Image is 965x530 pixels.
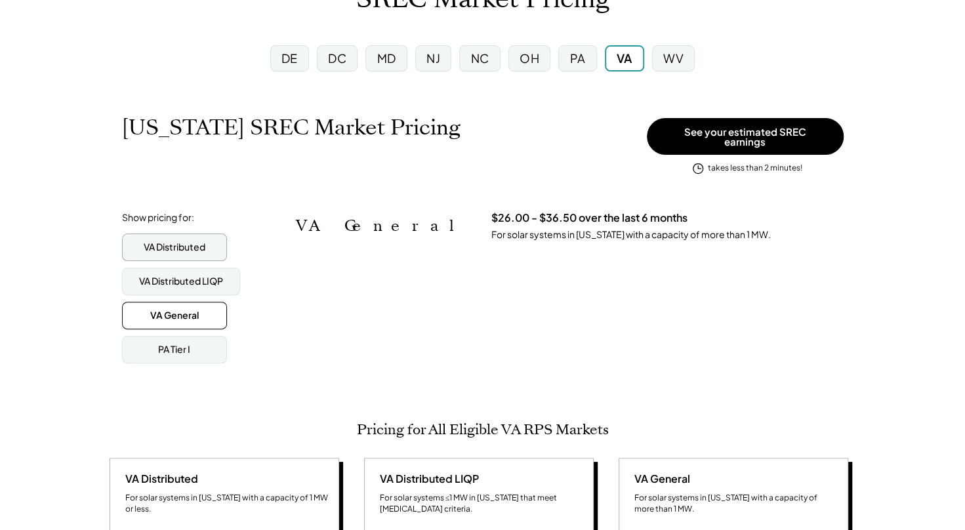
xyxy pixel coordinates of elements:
div: PA [569,50,585,66]
div: WV [663,50,684,66]
div: DC [328,50,346,66]
div: takes less than 2 minutes! [708,163,802,174]
div: MD [377,50,396,66]
div: VA [617,50,632,66]
button: See your estimated SREC earnings [647,118,844,155]
div: VA Distributed LIQP [375,472,479,486]
h2: VA General [296,216,472,235]
div: VA General [150,309,199,322]
div: For solar systems ≤1 MW in [US_STATE] that meet [MEDICAL_DATA] criteria. [380,493,583,515]
h2: Pricing for All Eligible VA RPS Markets [357,421,609,438]
div: Show pricing for: [122,211,194,224]
div: VA Distributed LIQP [139,275,223,288]
h1: [US_STATE] SREC Market Pricing [122,115,461,140]
div: VA General [629,472,690,486]
h3: $26.00 - $36.50 over the last 6 months [491,211,688,225]
div: For solar systems in [US_STATE] with a capacity of more than 1 MW. [491,228,771,241]
div: OH [520,50,539,66]
div: NJ [426,50,440,66]
div: NC [470,50,489,66]
div: For solar systems in [US_STATE] with a capacity of more than 1 MW. [634,493,838,515]
div: VA Distributed [120,472,198,486]
div: VA Distributed [144,241,205,254]
div: PA Tier I [158,343,190,356]
div: DE [281,50,298,66]
div: For solar systems in [US_STATE] with a capacity of 1 MW or less. [125,493,329,515]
